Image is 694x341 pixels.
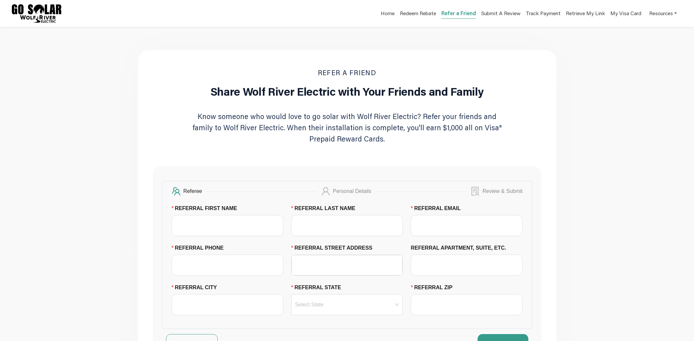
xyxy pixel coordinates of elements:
div: Review & Submit [483,187,523,196]
input: REFERRAL FIRST NAME [172,215,283,236]
div: Personal Details [333,187,375,196]
label: REFERRAL ZIP [411,284,458,292]
label: REFERRAL LAST NAME [291,204,360,212]
label: REFERRAL CITY [172,284,222,292]
input: REFERRAL LAST NAME [291,215,403,236]
p: Know someone who would love to go solar with Wolf River Electric? Refer your friends and family t... [192,111,502,144]
a: Home [381,10,395,19]
label: REFERRAL STATE [291,284,346,292]
a: My Visa Card [610,7,641,20]
input: REFERRAL STATE [295,294,399,315]
a: Track Payment [526,10,561,19]
img: Program logo [12,4,61,23]
a: Refer a Friend [441,10,476,19]
a: Submit A Review [481,10,520,19]
span: user [321,187,330,196]
a: Retrieve My Link [566,10,605,19]
input: REFERRAL EMAIL [411,215,522,236]
label: REFERRAL STREET ADDRESS [291,244,377,252]
h1: Share Wolf River Electric with Your Friends and Family [210,86,484,97]
input: REFERRAL CITY [172,294,283,315]
input: REFERRAL PHONE [172,255,283,276]
div: Referee [183,187,206,196]
span: solution [471,187,480,196]
input: REFERRAL APARTMENT, SUITE, ETC. [411,255,522,276]
div: refer a friend [318,66,376,79]
label: REFERRAL FIRST NAME [172,204,242,212]
label: REFERRAL APARTMENT, SUITE, ETC. [411,244,511,252]
input: REFERRAL STREET ADDRESS [295,255,399,275]
input: REFERRAL ZIP [411,294,522,315]
a: Redeem Rebate [400,10,436,19]
a: Resources [649,7,677,20]
label: REFERRAL PHONE [172,244,229,252]
label: REFERRAL EMAIL [411,204,466,212]
span: team [172,187,181,196]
